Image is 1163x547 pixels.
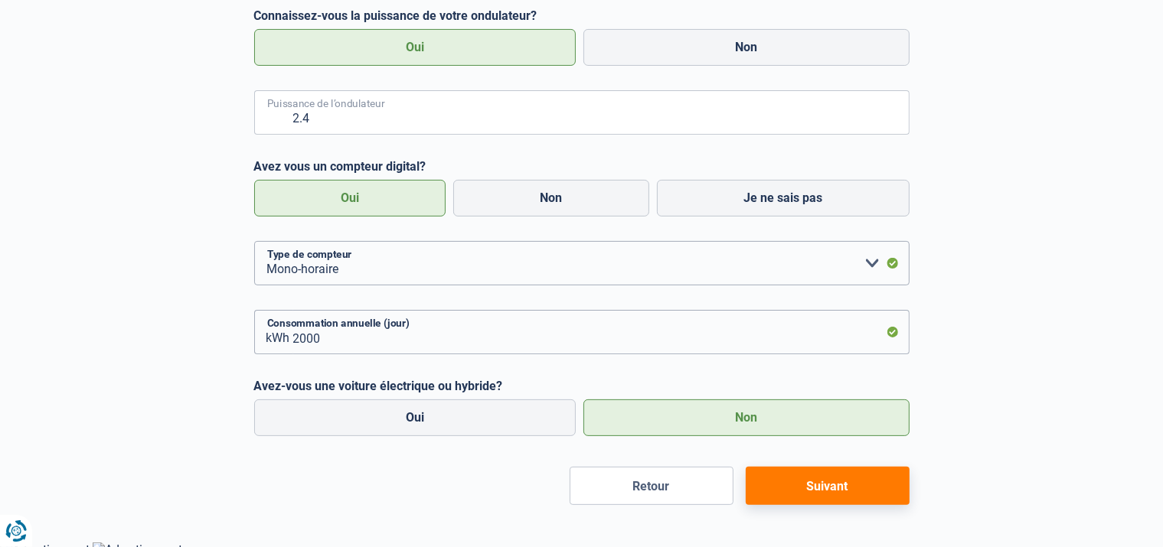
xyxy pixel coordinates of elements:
[254,90,293,135] span: kWh
[583,29,910,66] label: Non
[254,8,910,23] legend: Connaissez-vous la puissance de votre ondulateur?
[254,29,577,66] label: Oui
[254,379,910,393] legend: Avez-vous une voiture électrique ou hybride?
[254,180,446,217] label: Oui
[583,399,910,436] label: Non
[657,180,910,217] label: Je ne sais pas
[254,399,577,436] label: Oui
[254,159,910,174] legend: Avez vous un compteur digital?
[570,467,733,505] button: Retour
[746,467,910,505] button: Suivant
[453,180,649,217] label: Non
[254,310,293,354] span: kWh
[254,241,910,285] select: Type de compteur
